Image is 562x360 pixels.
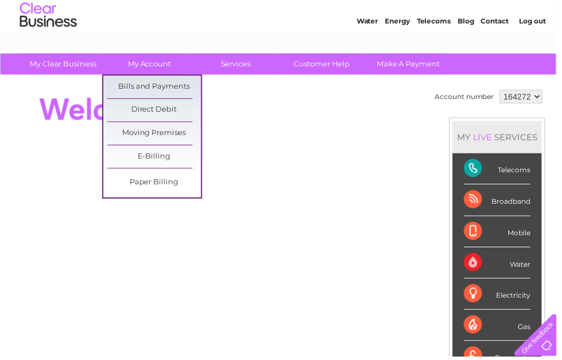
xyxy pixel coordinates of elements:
[346,6,425,20] a: 0333 014 3131
[462,49,479,57] a: Blog
[389,49,414,57] a: Energy
[469,281,536,312] div: Electricity
[469,250,536,281] div: Water
[17,54,111,75] a: My Clear Business
[457,122,547,155] div: MY SERVICES
[108,76,203,99] a: Bills and Payments
[365,54,460,75] a: Make A Payment
[108,173,203,196] a: Paper Billing
[360,49,382,57] a: Water
[469,312,536,344] div: Gas
[469,186,536,217] div: Broadband
[486,49,514,57] a: Contact
[469,155,536,186] div: Telecoms
[11,6,553,56] div: Clear Business is a trading name of Verastar Limited (registered in [GEOGRAPHIC_DATA] No. 3667643...
[104,54,198,75] a: My Account
[108,123,203,146] a: Moving Premises
[278,54,373,75] a: Customer Help
[436,88,502,107] td: Account number
[469,218,536,250] div: Mobile
[475,133,499,144] div: LIVE
[191,54,286,75] a: Services
[19,30,78,65] img: logo.png
[524,49,551,57] a: Log out
[421,49,455,57] a: Telecoms
[108,100,203,122] a: Direct Debit
[108,147,203,169] a: E-Billing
